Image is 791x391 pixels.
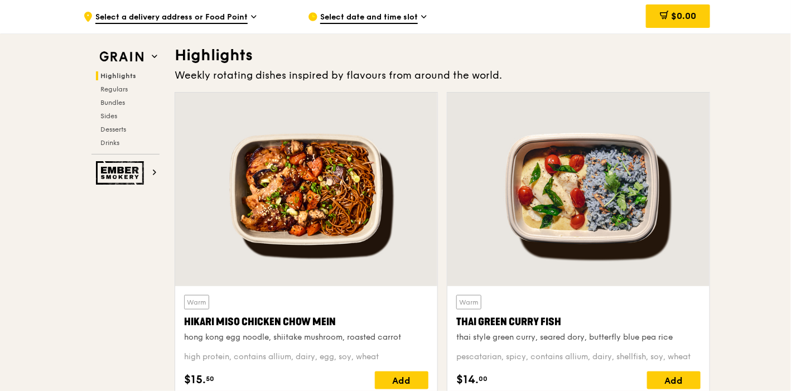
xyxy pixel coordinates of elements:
[647,371,701,389] div: Add
[100,72,136,80] span: Highlights
[456,295,481,310] div: Warm
[100,112,117,120] span: Sides
[175,67,710,83] div: Weekly rotating dishes inspired by flavours from around the world.
[184,332,428,343] div: hong kong egg noodle, shiitake mushroom, roasted carrot
[456,371,479,388] span: $14.
[184,295,209,310] div: Warm
[479,374,488,383] span: 00
[184,314,428,330] div: Hikari Miso Chicken Chow Mein
[456,314,701,330] div: Thai Green Curry Fish
[456,351,701,363] div: pescatarian, spicy, contains allium, dairy, shellfish, soy, wheat
[456,332,701,343] div: thai style green curry, seared dory, butterfly blue pea rice
[95,12,248,24] span: Select a delivery address or Food Point
[184,351,428,363] div: high protein, contains allium, dairy, egg, soy, wheat
[375,371,428,389] div: Add
[100,85,128,93] span: Regulars
[206,374,214,383] span: 50
[96,47,147,67] img: Grain web logo
[100,125,126,133] span: Desserts
[96,161,147,185] img: Ember Smokery web logo
[184,371,206,388] span: $15.
[100,99,125,107] span: Bundles
[100,139,119,147] span: Drinks
[671,11,696,21] span: $0.00
[175,45,710,65] h3: Highlights
[320,12,418,24] span: Select date and time slot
